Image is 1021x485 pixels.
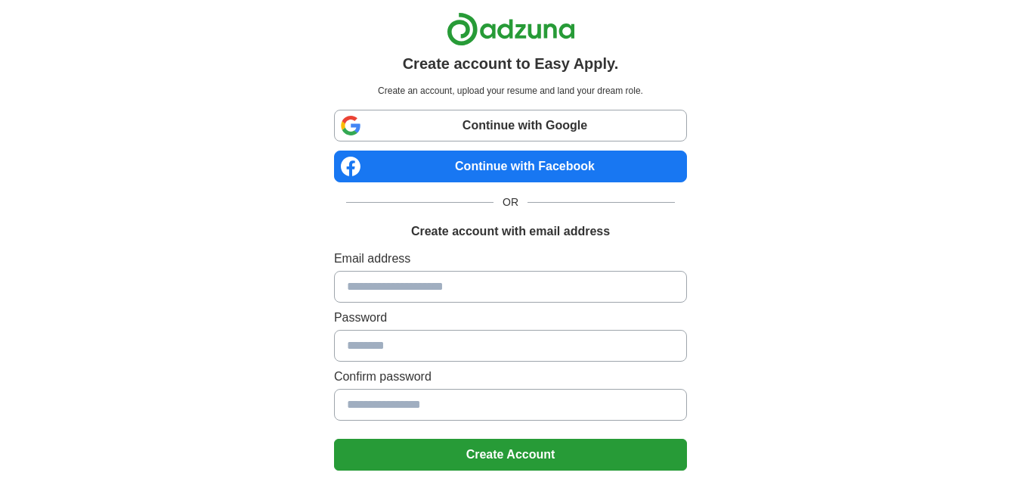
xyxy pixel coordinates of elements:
[334,439,687,471] button: Create Account
[334,368,687,386] label: Confirm password
[334,309,687,327] label: Password
[337,84,684,98] p: Create an account, upload your resume and land your dream role.
[403,52,619,75] h1: Create account to Easy Apply.
[411,222,610,241] h1: Create account with email address
[334,250,687,268] label: Email address
[493,194,528,210] span: OR
[334,110,687,141] a: Continue with Google
[447,12,575,46] img: Adzuna logo
[334,151,687,182] a: Continue with Facebook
